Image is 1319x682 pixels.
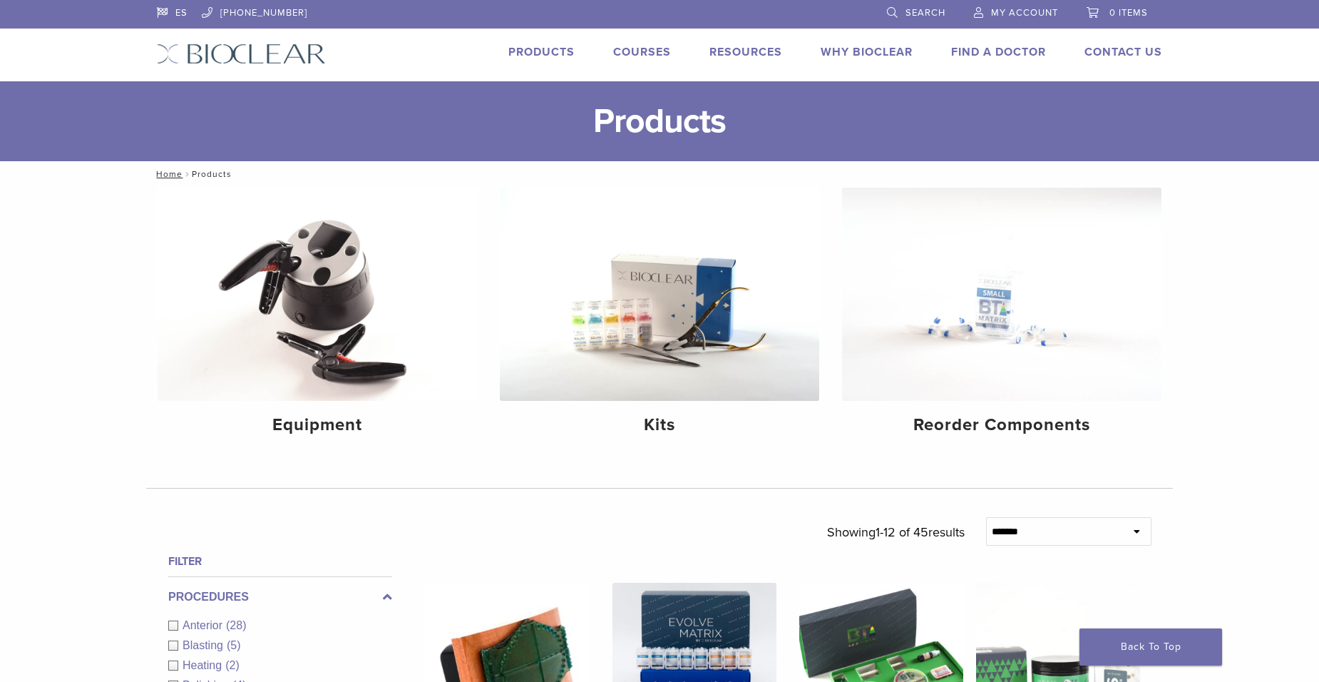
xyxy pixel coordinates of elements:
[227,639,241,651] span: (5)
[821,45,913,59] a: Why Bioclear
[511,412,808,438] h4: Kits
[951,45,1046,59] a: Find A Doctor
[168,589,392,606] label: Procedures
[842,188,1161,401] img: Reorder Components
[183,659,225,671] span: Heating
[500,188,819,401] img: Kits
[827,517,965,547] p: Showing results
[1109,7,1148,19] span: 0 items
[1084,45,1162,59] a: Contact Us
[876,524,928,540] span: 1-12 of 45
[709,45,782,59] a: Resources
[226,619,246,631] span: (28)
[183,170,192,178] span: /
[991,7,1058,19] span: My Account
[169,412,466,438] h4: Equipment
[613,45,671,59] a: Courses
[168,553,392,570] h4: Filter
[152,169,183,179] a: Home
[853,412,1150,438] h4: Reorder Components
[183,619,226,631] span: Anterior
[500,188,819,447] a: Kits
[183,639,227,651] span: Blasting
[146,161,1173,187] nav: Products
[905,7,945,19] span: Search
[158,188,477,447] a: Equipment
[508,45,575,59] a: Products
[225,659,240,671] span: (2)
[158,188,477,401] img: Equipment
[1079,628,1222,666] a: Back To Top
[157,44,326,64] img: Bioclear
[842,188,1161,447] a: Reorder Components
